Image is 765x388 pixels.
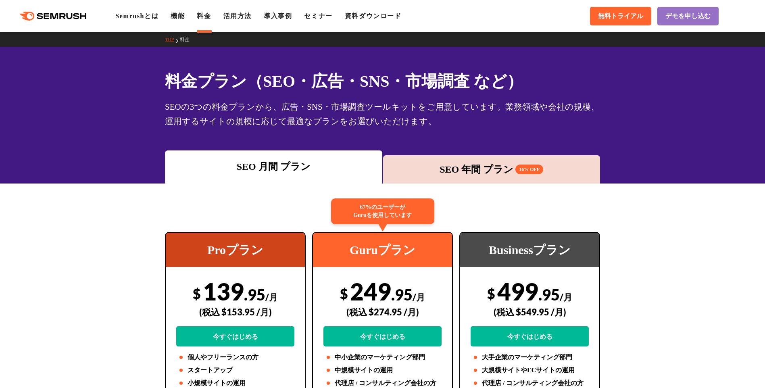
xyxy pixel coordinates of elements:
[244,285,265,304] span: .95
[471,326,589,346] a: 今すぐはじめる
[176,326,294,346] a: 今すぐはじめる
[197,13,211,19] a: 料金
[515,165,543,174] span: 16% OFF
[193,285,201,302] span: $
[115,13,158,19] a: Semrushとは
[331,198,434,224] div: 67%のユーザーが Guruを使用しています
[471,378,589,388] li: 代理店 / コンサルティング会社の方
[665,12,711,21] span: デモを申し込む
[560,292,572,302] span: /月
[391,285,413,304] span: .95
[264,13,292,19] a: 導入事例
[340,285,348,302] span: $
[176,277,294,346] div: 139
[471,365,589,375] li: 大規模サイトやECサイトの運用
[165,100,600,129] div: SEOの3つの料金プランから、広告・SNS・市場調査ツールキットをご用意しています。業務領域や会社の規模、運用するサイトの規模に応じて最適なプランをお選びいただけます。
[538,285,560,304] span: .95
[165,69,600,93] h1: 料金プラン（SEO・広告・SNS・市場調査 など）
[323,365,442,375] li: 中規模サイトの運用
[598,12,643,21] span: 無料トライアル
[590,7,651,25] a: 無料トライアル
[165,37,180,42] a: TOP
[323,277,442,346] div: 249
[169,159,378,174] div: SEO 月間 プラン
[657,7,719,25] a: デモを申し込む
[387,162,596,177] div: SEO 年間 プラン
[176,353,294,362] li: 個人やフリーランスの方
[313,233,452,267] div: Guruプラン
[487,285,495,302] span: $
[323,298,442,326] div: (税込 $274.95 /月)
[471,298,589,326] div: (税込 $549.95 /月)
[176,365,294,375] li: スタートアップ
[176,378,294,388] li: 小規模サイトの運用
[471,353,589,362] li: 大手企業のマーケティング部門
[323,378,442,388] li: 代理店 / コンサルティング会社の方
[413,292,425,302] span: /月
[471,277,589,346] div: 499
[223,13,252,19] a: 活用方法
[180,37,196,42] a: 料金
[323,326,442,346] a: 今すぐはじめる
[460,233,599,267] div: Businessプラン
[166,233,305,267] div: Proプラン
[323,353,442,362] li: 中小企業のマーケティング部門
[265,292,278,302] span: /月
[176,298,294,326] div: (税込 $153.95 /月)
[345,13,402,19] a: 資料ダウンロード
[171,13,185,19] a: 機能
[304,13,332,19] a: セミナー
